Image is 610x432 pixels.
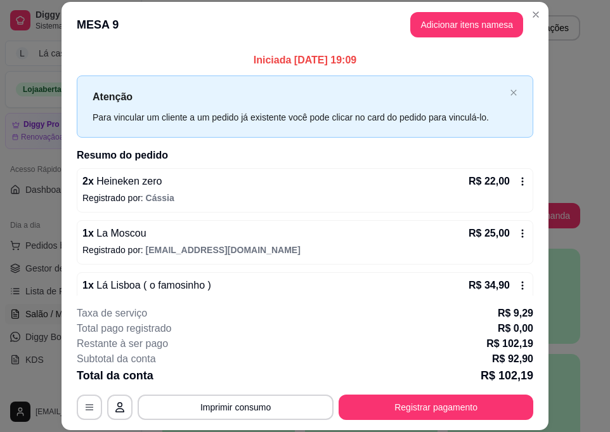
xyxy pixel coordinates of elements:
[77,351,156,367] p: Subtotal da conta
[146,245,301,255] span: [EMAIL_ADDRESS][DOMAIN_NAME]
[498,321,533,336] p: R$ 0,00
[82,278,211,293] p: 1 x
[410,12,523,37] button: Adicionar itens namesa
[94,176,162,187] span: Heineken zero
[526,4,546,25] button: Close
[469,278,510,293] p: R$ 34,90
[481,367,533,384] p: R$ 102,19
[138,395,334,420] button: Imprimir consumo
[339,395,533,420] button: Registrar pagamento
[82,174,162,189] p: 2 x
[469,174,510,189] p: R$ 22,00
[94,228,146,239] span: La Moscou
[77,306,147,321] p: Taxa de serviço
[486,336,533,351] p: R$ 102,19
[510,89,517,97] button: close
[93,89,505,105] p: Atenção
[77,367,153,384] p: Total da conta
[498,306,533,321] p: R$ 9,29
[77,148,533,163] h2: Resumo do pedido
[94,280,211,291] span: Lá Lisboa ( o famosinho )
[82,226,146,241] p: 1 x
[82,244,528,256] p: Registrado por:
[77,321,171,336] p: Total pago registrado
[469,226,510,241] p: R$ 25,00
[77,336,168,351] p: Restante à ser pago
[510,89,517,96] span: close
[492,351,533,367] p: R$ 92,90
[82,192,528,204] p: Registrado por:
[62,2,548,48] header: MESA 9
[77,53,533,68] p: Iniciada [DATE] 19:09
[146,193,174,203] span: Cássia
[93,110,505,124] div: Para vincular um cliente a um pedido já existente você pode clicar no card do pedido para vinculá...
